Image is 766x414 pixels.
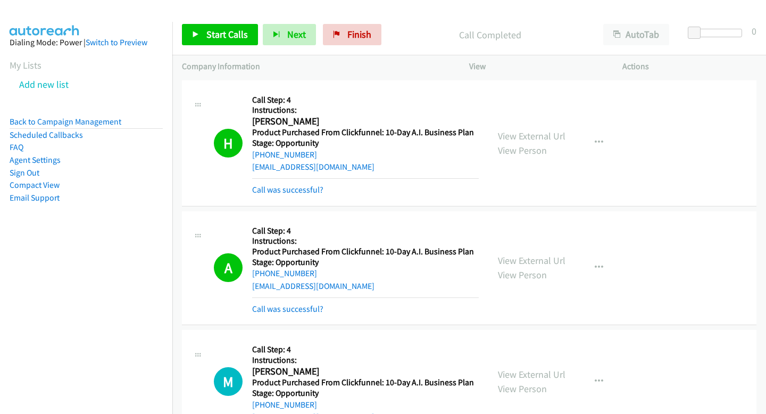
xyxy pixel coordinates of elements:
[10,142,23,152] a: FAQ
[206,28,248,40] span: Start Calls
[182,24,258,45] a: Start Calls
[693,29,742,37] div: Delay between calls (in seconds)
[603,24,669,45] button: AutoTab
[498,144,547,156] a: View Person
[252,162,374,172] a: [EMAIL_ADDRESS][DOMAIN_NAME]
[10,36,163,49] div: Dialing Mode: Power |
[498,254,565,267] a: View External Url
[347,28,371,40] span: Finish
[252,185,323,195] a: Call was successful?
[752,24,756,38] div: 0
[10,168,39,178] a: Sign Out
[10,155,61,165] a: Agent Settings
[622,60,756,73] p: Actions
[252,257,479,268] h5: Stage: Opportunity
[86,37,147,47] a: Switch to Preview
[252,377,479,388] h5: Product Purchased From Clickfunnel: 10-Day A.I. Business Plan
[214,129,243,158] h1: H
[252,95,479,105] h5: Call Step: 4
[498,130,565,142] a: View External Url
[252,355,479,366] h5: Instructions:
[252,115,479,128] h2: [PERSON_NAME]
[736,164,766,249] iframe: Resource Center
[10,193,60,203] a: Email Support
[323,24,381,45] a: Finish
[10,180,60,190] a: Compact View
[252,236,479,246] h5: Instructions:
[252,138,479,148] h5: Stage: Opportunity
[252,105,479,115] h5: Instructions:
[498,368,565,380] a: View External Url
[252,268,317,278] a: [PHONE_NUMBER]
[287,28,306,40] span: Next
[252,304,323,314] a: Call was successful?
[10,117,121,127] a: Back to Campaign Management
[10,130,83,140] a: Scheduled Callbacks
[396,28,584,42] p: Call Completed
[252,150,317,160] a: [PHONE_NUMBER]
[252,388,479,399] h5: Stage: Opportunity
[498,269,547,281] a: View Person
[252,246,479,257] h5: Product Purchased From Clickfunnel: 10-Day A.I. Business Plan
[252,366,479,378] h2: [PERSON_NAME]
[252,400,317,410] a: [PHONE_NUMBER]
[182,60,450,73] p: Company Information
[252,226,479,236] h5: Call Step: 4
[252,344,479,355] h5: Call Step: 4
[214,253,243,282] h1: A
[252,127,479,138] h5: Product Purchased From Clickfunnel: 10-Day A.I. Business Plan
[498,383,547,395] a: View Person
[469,60,603,73] p: View
[263,24,316,45] button: Next
[214,367,243,396] div: The call is yet to be attempted
[252,281,374,291] a: [EMAIL_ADDRESS][DOMAIN_NAME]
[19,78,69,90] a: Add new list
[214,367,243,396] h1: M
[10,59,41,71] a: My Lists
